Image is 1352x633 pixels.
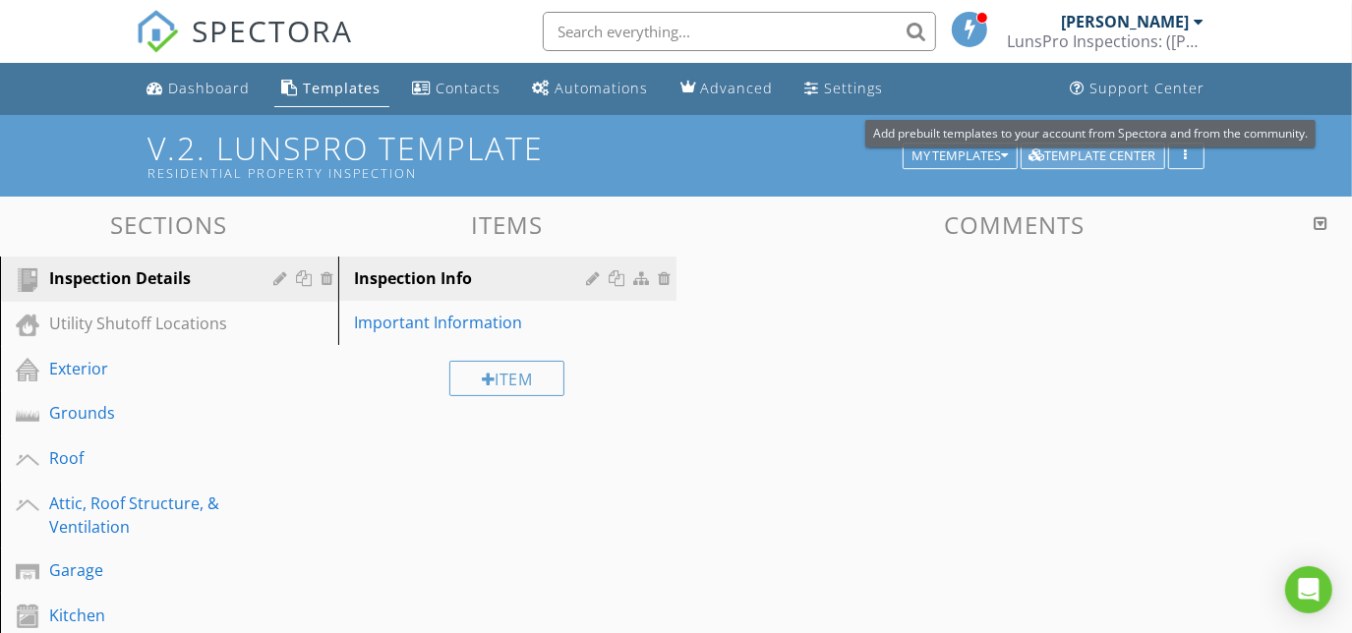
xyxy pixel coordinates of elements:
h1: V.2. LunsPro Template [147,131,1204,181]
a: Contacts [405,71,509,107]
div: Templates [304,79,382,97]
span: SPECTORA [193,10,354,51]
div: Kitchen [49,604,245,627]
div: Inspection Details [49,266,245,290]
a: Advanced [673,71,782,107]
a: Template Center [1021,145,1165,163]
div: Advanced [701,79,774,97]
div: Garage [49,558,245,582]
div: Attic, Roof Structure, & Ventilation [49,491,245,539]
div: Settings [825,79,884,97]
h3: Comments [688,211,1341,238]
div: Support Center [1090,79,1205,97]
div: Utility Shutoff Locations [49,312,245,335]
div: Automations [556,79,649,97]
button: My Templates [903,143,1018,170]
div: Important Information [354,311,593,334]
div: [PERSON_NAME] [1062,12,1190,31]
div: Item [449,361,565,396]
a: SPECTORA [136,27,354,68]
a: Automations (Basic) [525,71,657,107]
div: Template Center [1029,149,1156,163]
div: LunsPro Inspections: (Charlotte) [1008,31,1205,51]
input: Search everything... [543,12,936,51]
div: Roof [49,446,245,470]
div: Dashboard [169,79,251,97]
a: Templates [274,71,389,107]
div: Residential Property Inspection [147,165,909,181]
div: Exterior [49,357,245,380]
a: Dashboard [140,71,259,107]
div: Open Intercom Messenger [1285,566,1332,613]
a: Support Center [1063,71,1213,107]
div: Contacts [437,79,501,97]
a: Settings [797,71,892,107]
button: Template Center [1021,143,1165,170]
div: Inspection Info [354,266,593,290]
div: Grounds [49,401,245,425]
div: My Templates [911,149,1009,163]
img: The Best Home Inspection Software - Spectora [136,10,179,53]
h3: Items [338,211,676,238]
